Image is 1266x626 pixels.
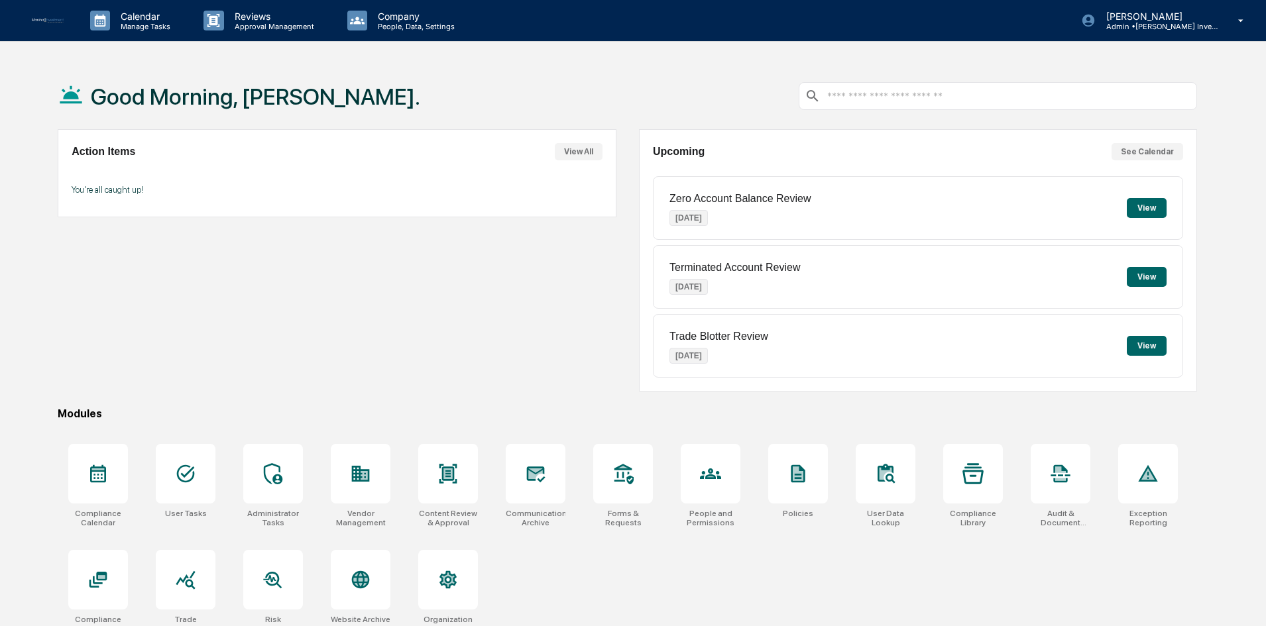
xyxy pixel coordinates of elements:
button: View [1127,198,1167,218]
p: Approval Management [224,22,321,31]
div: Administrator Tasks [243,509,303,527]
p: [DATE] [669,279,708,295]
h1: Good Morning, [PERSON_NAME]. [91,83,420,110]
div: User Tasks [165,509,207,518]
div: People and Permissions [681,509,740,527]
h2: Action Items [72,146,135,158]
p: People, Data, Settings [367,22,461,31]
p: You're all caught up! [72,185,602,195]
div: Compliance Calendar [68,509,128,527]
img: logo [32,18,64,23]
h2: Upcoming [653,146,705,158]
button: View [1127,267,1167,287]
p: Calendar [110,11,177,22]
div: Content Review & Approval [418,509,478,527]
div: Communications Archive [506,509,565,527]
button: View All [555,143,603,160]
div: Forms & Requests [593,509,653,527]
p: Reviews [224,11,321,22]
div: Modules [58,407,1197,420]
div: Audit & Document Logs [1031,509,1090,527]
div: Website Archive [331,615,390,624]
div: Policies [783,509,813,518]
div: User Data Lookup [856,509,915,527]
button: See Calendar [1112,143,1183,160]
button: View [1127,336,1167,356]
p: Trade Blotter Review [669,331,768,342]
p: Zero Account Balance Review [669,193,811,205]
div: Vendor Management [331,509,390,527]
p: Terminated Account Review [669,262,800,274]
p: [PERSON_NAME] [1096,11,1219,22]
p: Manage Tasks [110,22,177,31]
p: [DATE] [669,210,708,226]
div: Compliance Library [943,509,1003,527]
p: Admin • [PERSON_NAME] Investment Management [1096,22,1219,31]
div: Exception Reporting [1118,509,1178,527]
p: [DATE] [669,348,708,364]
p: Company [367,11,461,22]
